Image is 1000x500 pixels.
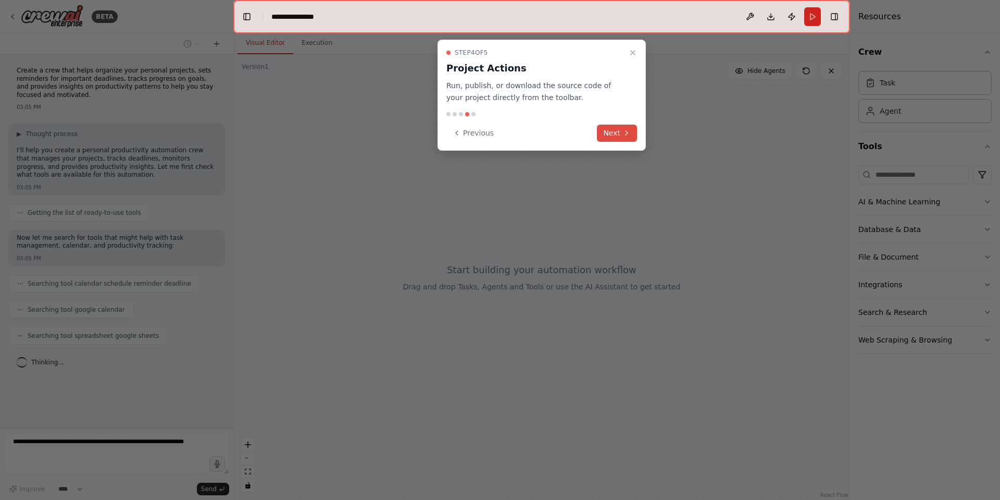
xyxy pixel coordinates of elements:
[455,48,488,57] span: Step 4 of 5
[627,46,639,59] button: Close walkthrough
[446,80,624,104] p: Run, publish, or download the source code of your project directly from the toolbar.
[446,61,624,76] h3: Project Actions
[240,9,254,24] button: Hide left sidebar
[597,125,637,142] button: Next
[446,125,500,142] button: Previous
